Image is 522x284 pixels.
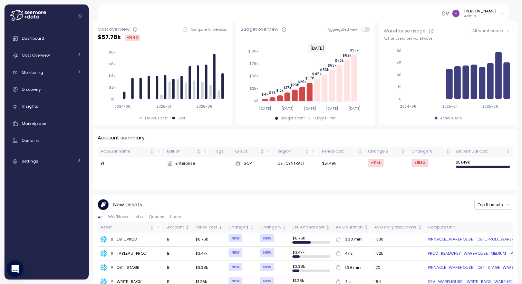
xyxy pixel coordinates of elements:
td: $ 8.76k [290,233,333,247]
tspan: 45 [396,61,402,65]
a: PINNACLE_WAREHOUSE [428,236,473,243]
tspan: 2025-06 [483,104,499,109]
div: Change $ [368,148,400,155]
th: Change %Not sorted [257,222,289,232]
tspan: $12k [276,88,284,93]
div: 47 s [345,251,353,257]
span: Worfklows [108,215,128,219]
td: 1.33k [371,233,425,247]
a: Cost Overview [7,48,86,62]
div: DBT_STAGE [110,265,139,271]
td: BI [98,157,164,170]
div: Not sorted [149,149,154,154]
button: All warehouses [469,26,513,36]
div: GCP [235,160,272,167]
tspan: $63k [327,63,336,68]
th: Change %Not sorted [408,147,453,157]
tspan: [DATE] [259,106,271,111]
div: NEW [229,248,242,256]
text: [DATE] [310,45,324,51]
div: Not sorted [401,149,406,154]
td: 170 [371,261,425,275]
div: 3.38 min [345,236,362,243]
div: Account name [100,148,148,155]
tspan: $50k [249,74,259,78]
td: US_CENTRAL1 [275,157,319,170]
div: Cost overview [98,26,130,33]
span: All [98,215,103,219]
div: Warehouse usage [384,28,426,35]
div: Previous cost [145,116,168,121]
th: AssetNot sorted [98,222,164,232]
div: TABLEAU_PROD [110,251,147,257]
tspan: 15 [398,85,402,89]
td: $ 51.49k [453,157,513,170]
div: NEW [260,234,274,242]
tspan: $25k [250,86,259,91]
a: PROD_READONLY_WAREHOUSE_MEDIUM [428,251,506,257]
td: $51.49k [319,157,365,170]
span: Jobs [134,215,143,219]
th: Change $Not sorted [226,222,257,232]
td: 1.32k [371,247,425,261]
td: $3.47k [193,247,226,261]
div: +31k $ [368,159,384,167]
a: PINNACLE_WAREHOUSE [428,265,473,271]
div: +153 % [412,159,428,167]
tspan: 30 [397,73,402,77]
span: Marketplace [22,121,46,126]
div: AVG duration [336,224,363,231]
tspan: $100k [248,49,259,53]
tspan: $23k [290,83,299,87]
td: BI [164,247,193,261]
button: Top 5 assets [474,200,513,210]
tspan: $4k [261,92,269,97]
div: Not sorted [325,225,330,230]
img: 6791f8edfa6a2c9608b219b1.PNG [442,10,449,17]
div: Not sorted [417,225,422,230]
div: Not sorted [282,225,287,230]
div: Budget limit [313,116,336,121]
tspan: $0 [254,99,259,103]
div: Change % [412,148,444,155]
th: AVG daily executionsNot sorted [371,222,425,232]
div: NEW [260,248,274,256]
a: Domains [7,134,86,147]
th: Account nameNot sorted [98,147,164,157]
span: Insights [22,104,38,109]
th: Est. Annual costNot sorted [290,222,333,232]
span: All warehouses [472,28,503,33]
div: Not sorted [260,149,265,154]
tspan: $0 [111,97,116,101]
div: Not sorted [185,225,190,230]
th: CloudNot sorted [232,147,275,157]
button: Collapse navigation [76,13,84,18]
div: Active users per warehouse [384,36,513,41]
div: Edition [167,148,195,155]
div: Open Intercom Messenger [7,261,23,277]
tspan: $2k [109,85,116,90]
td: $ 3.47k [290,247,333,261]
div: Budget overview [241,26,279,33]
div: Asset [100,224,149,231]
th: Change $Not sorted [365,147,409,157]
tspan: $6k [109,62,116,66]
tspan: 0 [399,97,402,101]
div: Not sorted [364,225,369,230]
span: Dashboard [22,36,44,41]
tspan: $37k [305,76,314,80]
a: Insights [7,100,86,114]
div: Account [167,224,184,231]
span: Cost Overview [22,52,50,58]
div: Est. Annual cost [292,224,325,231]
a: Marketplace [7,117,86,130]
div: Not sorted [358,149,362,154]
td: BI [164,233,193,247]
tspan: $8k [109,50,116,55]
div: Not sorted [250,225,254,230]
th: RegionNot sorted [275,147,319,157]
div: Not sorted [149,225,154,230]
div: Sorted descending [218,225,223,230]
span: Queries [149,215,164,219]
tspan: $8k [269,90,276,95]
